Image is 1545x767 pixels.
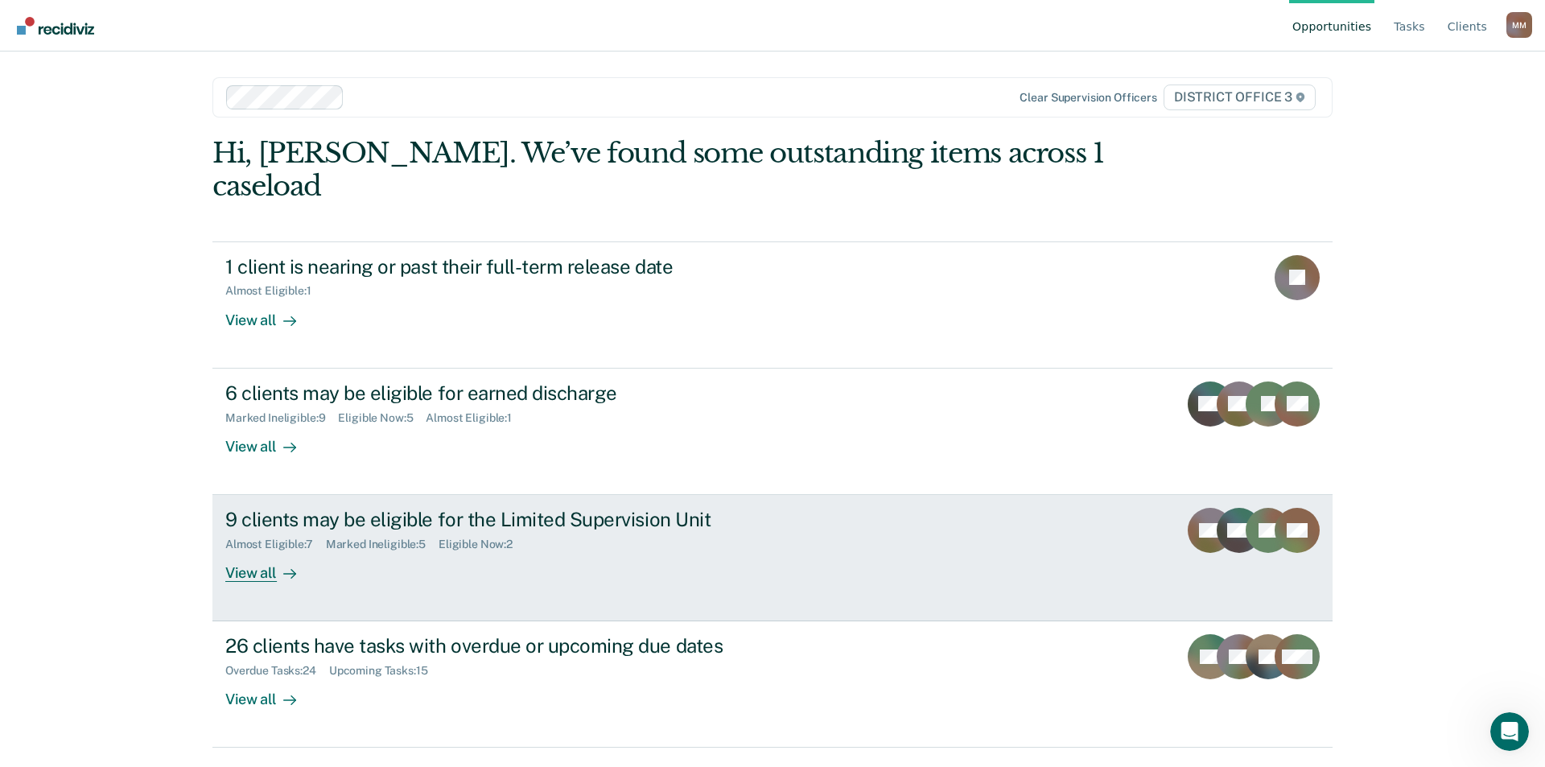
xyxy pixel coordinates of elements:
[212,495,1333,621] a: 9 clients may be eligible for the Limited Supervision UnitAlmost Eligible:7Marked Ineligible:5Eli...
[225,678,315,709] div: View all
[225,411,338,425] div: Marked Ineligible : 9
[225,538,326,551] div: Almost Eligible : 7
[426,411,525,425] div: Almost Eligible : 1
[212,621,1333,748] a: 26 clients have tasks with overdue or upcoming due datesOverdue Tasks:24Upcoming Tasks:15View all
[212,369,1333,495] a: 6 clients may be eligible for earned dischargeMarked Ineligible:9Eligible Now:5Almost Eligible:1V...
[1164,85,1316,110] span: DISTRICT OFFICE 3
[1506,12,1532,38] button: Profile dropdown button
[1506,12,1532,38] div: M M
[225,284,324,298] div: Almost Eligible : 1
[1490,712,1529,751] iframe: Intercom live chat
[329,664,441,678] div: Upcoming Tasks : 15
[338,411,426,425] div: Eligible Now : 5
[212,241,1333,369] a: 1 client is nearing or past their full-term release dateAlmost Eligible:1View all
[326,538,439,551] div: Marked Ineligible : 5
[225,298,315,329] div: View all
[1020,91,1156,105] div: Clear supervision officers
[439,538,525,551] div: Eligible Now : 2
[17,17,94,35] img: Recidiviz
[225,508,790,531] div: 9 clients may be eligible for the Limited Supervision Unit
[225,424,315,456] div: View all
[225,255,790,278] div: 1 client is nearing or past their full-term release date
[225,551,315,583] div: View all
[225,381,790,405] div: 6 clients may be eligible for earned discharge
[225,634,790,658] div: 26 clients have tasks with overdue or upcoming due dates
[225,664,329,678] div: Overdue Tasks : 24
[212,137,1109,203] div: Hi, [PERSON_NAME]. We’ve found some outstanding items across 1 caseload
